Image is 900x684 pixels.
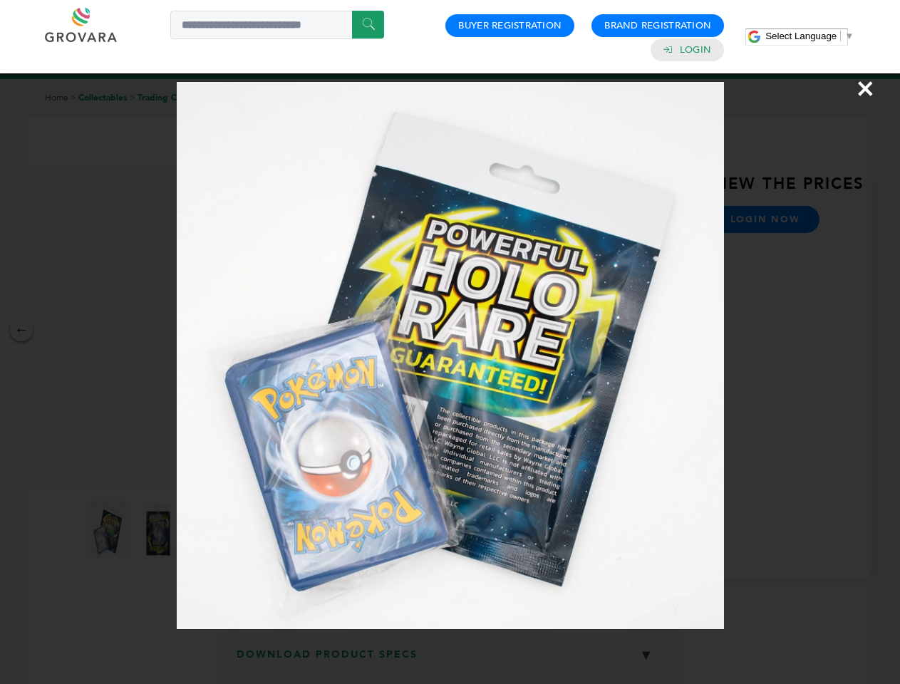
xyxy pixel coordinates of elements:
[844,31,854,41] span: ▼
[170,11,384,39] input: Search a product or brand...
[177,82,724,629] img: Image Preview
[458,19,562,32] a: Buyer Registration
[765,31,837,41] span: Select Language
[680,43,711,56] a: Login
[856,68,875,108] span: ×
[765,31,854,41] a: Select Language​
[604,19,711,32] a: Brand Registration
